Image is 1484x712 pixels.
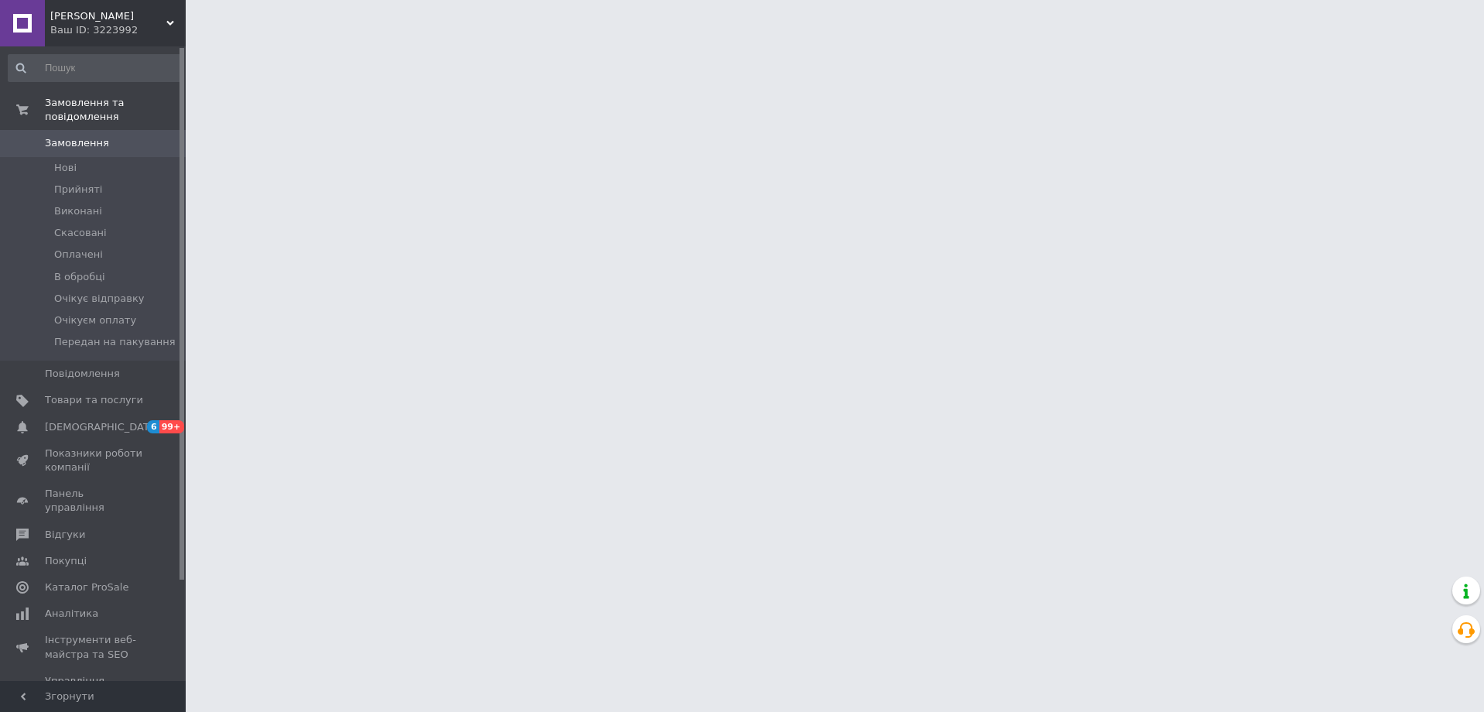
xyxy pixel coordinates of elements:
span: [DEMOGRAPHIC_DATA] [45,420,159,434]
span: Скасовані [54,226,107,240]
span: Поларіс-Еко [50,9,166,23]
span: 99+ [159,420,185,433]
span: Покупці [45,554,87,568]
span: Очікуєм оплату [54,313,136,327]
span: Каталог ProSale [45,580,128,594]
span: Прийняті [54,183,102,197]
span: Аналітика [45,607,98,621]
span: Замовлення [45,136,109,150]
span: Панель управління [45,487,143,515]
span: Відгуки [45,528,85,542]
span: Управління сайтом [45,674,143,702]
span: Товари та послуги [45,393,143,407]
span: Повідомлення [45,367,120,381]
div: Ваш ID: 3223992 [50,23,186,37]
span: Виконані [54,204,102,218]
span: Очікує відправку [54,292,145,306]
span: В обробці [54,270,105,284]
span: Нові [54,161,77,175]
span: Передан на пакування [54,335,176,349]
span: Оплачені [54,248,103,262]
span: Замовлення та повідомлення [45,96,186,124]
span: Інструменти веб-майстра та SEO [45,633,143,661]
span: Показники роботи компанії [45,447,143,474]
input: Пошук [8,54,183,82]
span: 6 [147,420,159,433]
